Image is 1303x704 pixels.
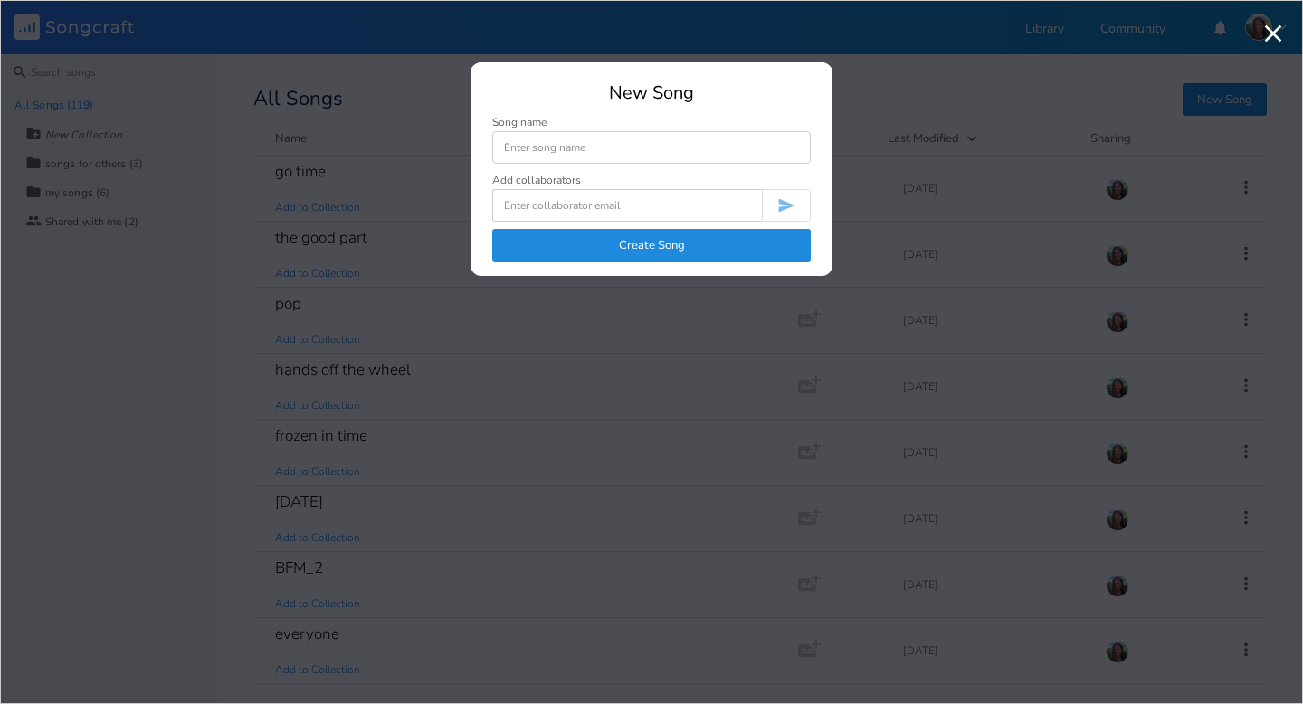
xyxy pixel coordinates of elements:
div: Song name [492,117,811,128]
div: Add collaborators [492,175,581,186]
input: Enter collaborator email [492,189,762,222]
button: Invite [762,189,811,222]
input: Enter song name [492,131,811,164]
button: Create Song [492,229,811,262]
div: New Song [492,84,811,102]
